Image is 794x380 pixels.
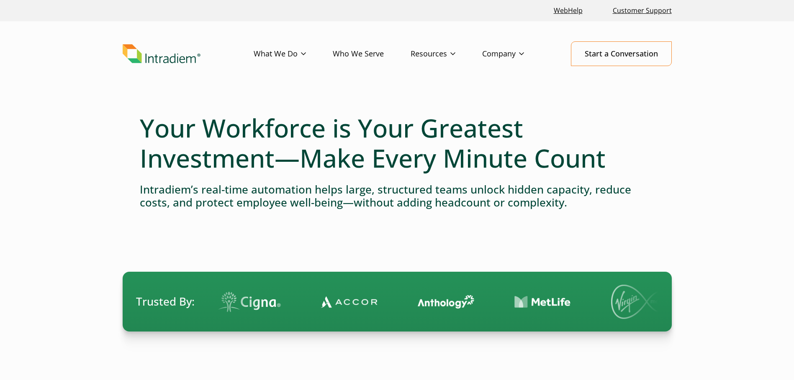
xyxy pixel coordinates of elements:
[571,41,672,66] a: Start a Conversation
[607,285,666,319] img: Virgin Media logo.
[333,42,411,66] a: Who We Serve
[123,44,200,64] img: Intradiem
[511,296,567,309] img: Contact Center Automation MetLife Logo
[254,42,333,66] a: What We Do
[140,183,655,209] h4: Intradiem’s real-time automation helps large, structured teams unlock hidden capacity, reduce cos...
[317,296,374,308] img: Contact Center Automation Accor Logo
[136,294,195,309] span: Trusted By:
[482,42,551,66] a: Company
[411,42,482,66] a: Resources
[550,2,586,20] a: Link opens in a new window
[140,113,655,173] h1: Your Workforce is Your Greatest Investment—Make Every Minute Count
[609,2,675,20] a: Customer Support
[123,44,254,64] a: Link to homepage of Intradiem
